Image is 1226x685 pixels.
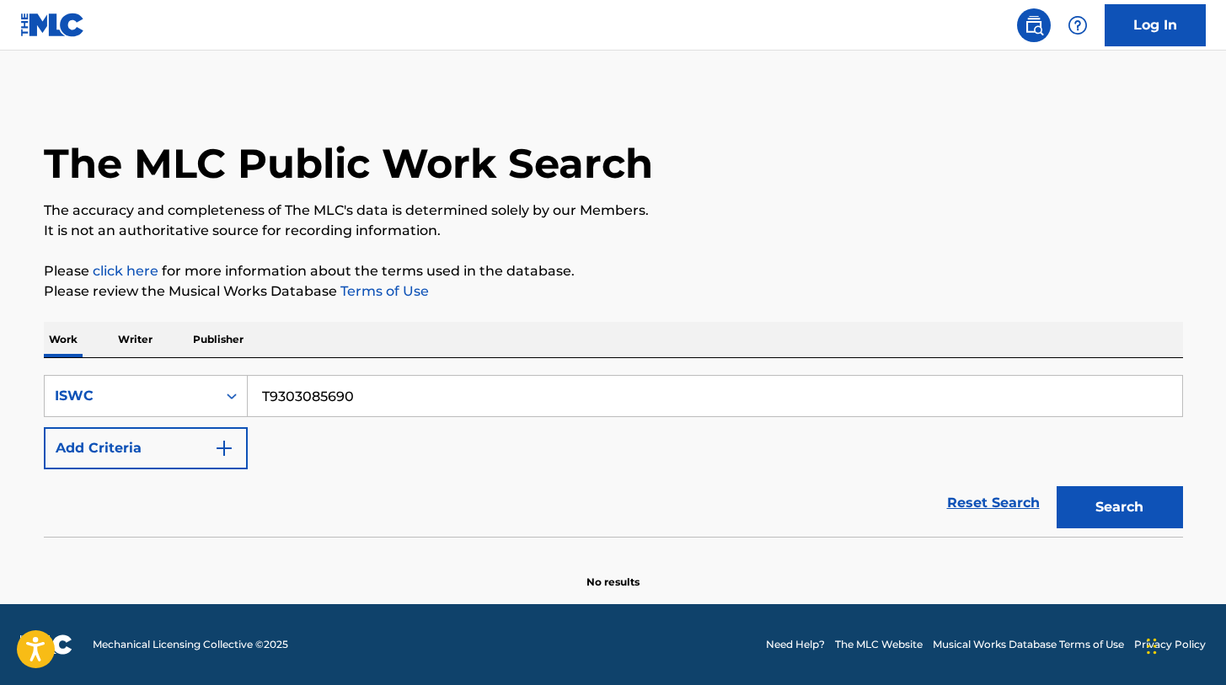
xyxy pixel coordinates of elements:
[214,438,234,458] img: 9d2ae6d4665cec9f34b9.svg
[939,484,1048,522] a: Reset Search
[1061,8,1095,42] div: Help
[93,637,288,652] span: Mechanical Licensing Collective © 2025
[1147,621,1157,672] div: Drag
[44,375,1183,537] form: Search Form
[337,283,429,299] a: Terms of Use
[1134,637,1206,652] a: Privacy Policy
[44,261,1183,281] p: Please for more information about the terms used in the database.
[766,637,825,652] a: Need Help?
[188,322,249,357] p: Publisher
[1057,486,1183,528] button: Search
[1142,604,1226,685] iframe: Chat Widget
[44,322,83,357] p: Work
[44,427,248,469] button: Add Criteria
[1017,8,1051,42] a: Public Search
[44,138,653,189] h1: The MLC Public Work Search
[55,386,206,406] div: ISWC
[933,637,1124,652] a: Musical Works Database Terms of Use
[44,281,1183,302] p: Please review the Musical Works Database
[113,322,158,357] p: Writer
[20,13,85,37] img: MLC Logo
[44,221,1183,241] p: It is not an authoritative source for recording information.
[1024,15,1044,35] img: search
[93,263,158,279] a: click here
[586,554,640,590] p: No results
[20,634,72,655] img: logo
[44,201,1183,221] p: The accuracy and completeness of The MLC's data is determined solely by our Members.
[1068,15,1088,35] img: help
[1105,4,1206,46] a: Log In
[835,637,923,652] a: The MLC Website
